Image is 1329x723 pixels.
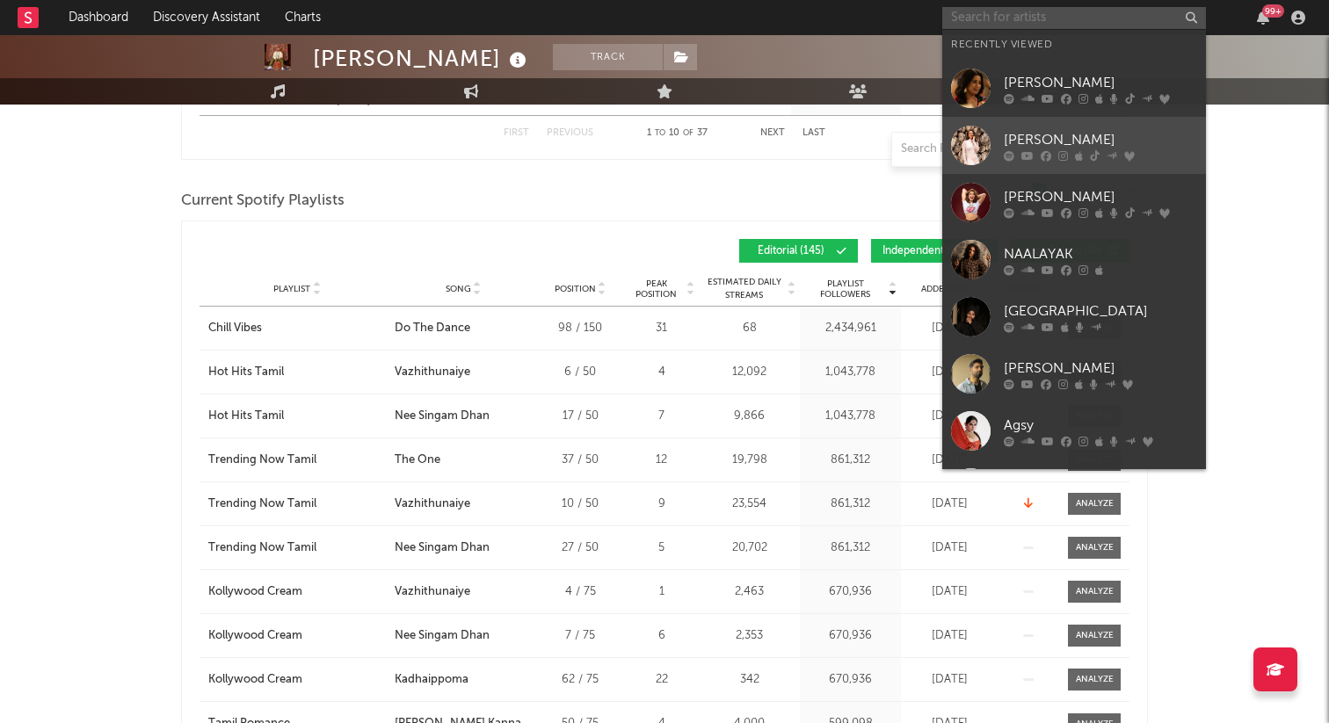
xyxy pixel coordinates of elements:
div: [DATE] [905,364,993,381]
div: Hot Hits Tamil [208,364,284,381]
a: Trending Now Tamil [208,539,386,557]
a: Kollywood Cream [208,671,386,689]
a: [DATE] [942,459,1206,517]
button: Previous [547,128,593,138]
span: Peak Position [628,278,684,300]
div: [PERSON_NAME] [1004,358,1197,379]
div: 7 [628,408,694,425]
div: 17 / 50 [541,408,620,425]
span: Editorial ( 145 ) [751,246,832,257]
a: [PERSON_NAME] [942,60,1206,117]
div: Kollywood Cream [208,583,302,601]
div: Agsy [1004,415,1197,436]
a: Trending Now Tamil [208,452,386,469]
div: 12 [628,452,694,469]
div: 22 [628,671,694,689]
div: Trending Now Tamil [208,495,316,513]
div: [PERSON_NAME] [1004,186,1197,207]
span: Estimated Daily Streams [703,276,785,302]
button: Last [802,128,825,138]
button: Editorial(145) [739,239,858,263]
div: 6 [628,627,694,645]
div: Nee Singam Dhan [395,408,490,425]
div: Vazhithunaiye [395,495,470,513]
span: Playlist [273,284,310,294]
div: 12,092 [703,364,795,381]
div: 23,554 [703,495,795,513]
a: [GEOGRAPHIC_DATA] [942,288,1206,345]
button: Independent(125) [871,239,998,263]
div: Trending Now Tamil [208,452,316,469]
span: Song [446,284,471,294]
div: 4 [628,364,694,381]
span: Current Spotify Playlists [181,191,345,212]
div: Recently Viewed [951,34,1197,55]
button: First [504,128,529,138]
span: of [683,129,694,137]
div: [DATE] [905,627,993,645]
div: 99 + [1262,4,1284,18]
div: Do The Dance [395,320,470,337]
a: [PERSON_NAME] [942,174,1206,231]
div: 10 / 50 [541,495,620,513]
div: [PERSON_NAME] [1004,129,1197,150]
div: Chill Vibes [208,320,262,337]
a: NAALAYAK [942,231,1206,288]
div: Kadhaippoma [395,671,468,689]
div: Vazhithunaiye [395,583,470,601]
div: Trending Now Tamil [208,539,316,557]
div: The One [395,452,440,469]
a: Chill Vibes [208,320,386,337]
div: 1 10 37 [628,123,725,144]
div: 6 / 50 [541,364,620,381]
div: NAALAYAK [1004,243,1197,264]
div: 2,353 [703,627,795,645]
div: 37 / 50 [541,452,620,469]
span: Position [555,284,596,294]
div: Nee Singam Dhan [395,627,490,645]
div: 31 [628,320,694,337]
div: 68 [703,320,795,337]
a: [PERSON_NAME] [942,117,1206,174]
a: Agsy [942,402,1206,459]
div: Nee Singam Dhan [395,539,490,557]
div: 5 [628,539,694,557]
div: 2,434,961 [804,320,897,337]
div: [DATE] [905,452,993,469]
button: Track [553,44,663,70]
a: Hot Hits Tamil [208,408,386,425]
div: 62 / 75 [541,671,620,689]
span: Playlist Followers [804,278,886,300]
div: [DATE] [905,583,993,601]
div: 861,312 [804,539,897,557]
div: 9 [628,495,694,513]
div: [DATE] [905,539,993,557]
div: 27 / 50 [541,539,620,557]
input: Search for artists [942,7,1206,29]
a: Trending Now Tamil [208,495,386,513]
span: Added On [921,284,967,294]
span: to [655,129,665,137]
button: Next [760,128,785,138]
div: [DATE] [905,671,993,689]
div: Kollywood Cream [208,671,302,689]
div: 670,936 [804,627,897,645]
div: Hot Hits Tamil [208,408,284,425]
div: [DATE] [905,408,993,425]
div: Kollywood Cream [208,627,302,645]
a: Hot Hits Tamil [208,364,386,381]
a: Kollywood Cream [208,583,386,601]
div: [GEOGRAPHIC_DATA] [1004,300,1197,322]
div: [PERSON_NAME] [1004,72,1197,93]
button: 99+ [1257,11,1269,25]
div: 342 [703,671,795,689]
div: 670,936 [804,671,897,689]
div: 7 / 75 [541,627,620,645]
span: Independent ( 125 ) [882,246,971,257]
div: 20,702 [703,539,795,557]
div: 1 [628,583,694,601]
a: [PERSON_NAME] [942,345,1206,402]
div: 19,798 [703,452,795,469]
div: [PERSON_NAME] [313,44,531,73]
div: 9,866 [703,408,795,425]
